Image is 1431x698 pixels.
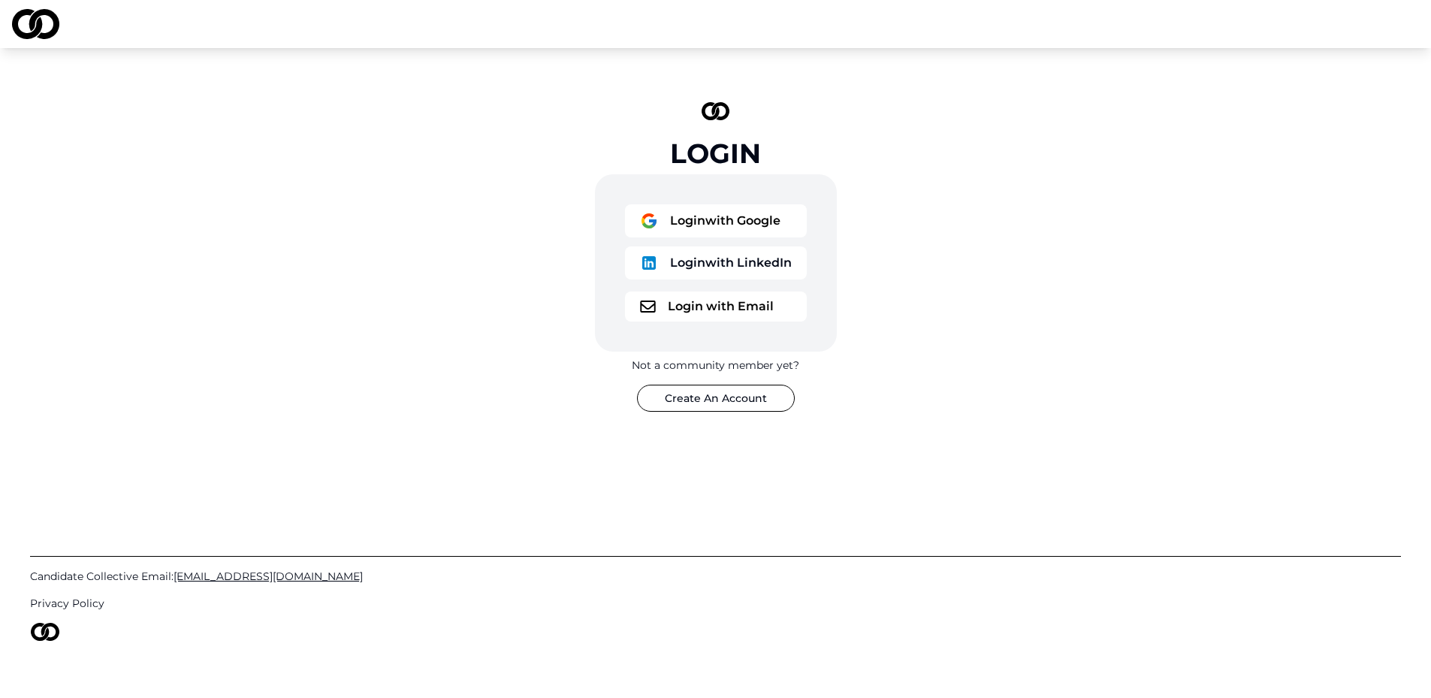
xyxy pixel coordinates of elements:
[30,596,1401,611] a: Privacy Policy
[174,570,363,583] span: [EMAIL_ADDRESS][DOMAIN_NAME]
[640,301,656,313] img: logo
[702,102,730,120] img: logo
[640,212,658,230] img: logo
[625,292,807,322] button: logoLogin with Email
[625,204,807,237] button: logoLoginwith Google
[637,385,795,412] button: Create An Account
[30,623,60,641] img: logo
[30,569,1401,584] a: Candidate Collective Email:[EMAIL_ADDRESS][DOMAIN_NAME]
[632,358,799,373] div: Not a community member yet?
[670,138,761,168] div: Login
[640,254,658,272] img: logo
[12,9,59,39] img: logo
[625,246,807,280] button: logoLoginwith LinkedIn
